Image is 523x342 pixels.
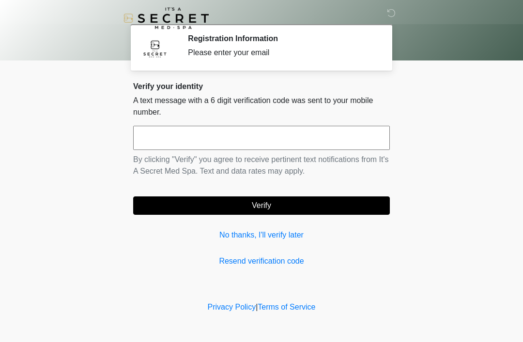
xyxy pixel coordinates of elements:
[133,82,390,91] h2: Verify your identity
[123,7,209,29] img: It's A Secret Med Spa Logo
[188,47,375,59] div: Please enter your email
[133,196,390,215] button: Verify
[140,34,169,63] img: Agent Avatar
[133,229,390,241] a: No thanks, I'll verify later
[208,303,256,311] a: Privacy Policy
[188,34,375,43] h2: Registration Information
[256,303,258,311] a: |
[133,154,390,177] p: By clicking "Verify" you agree to receive pertinent text notifications from It's A Secret Med Spa...
[258,303,315,311] a: Terms of Service
[133,95,390,118] p: A text message with a 6 digit verification code was sent to your mobile number.
[133,255,390,267] a: Resend verification code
